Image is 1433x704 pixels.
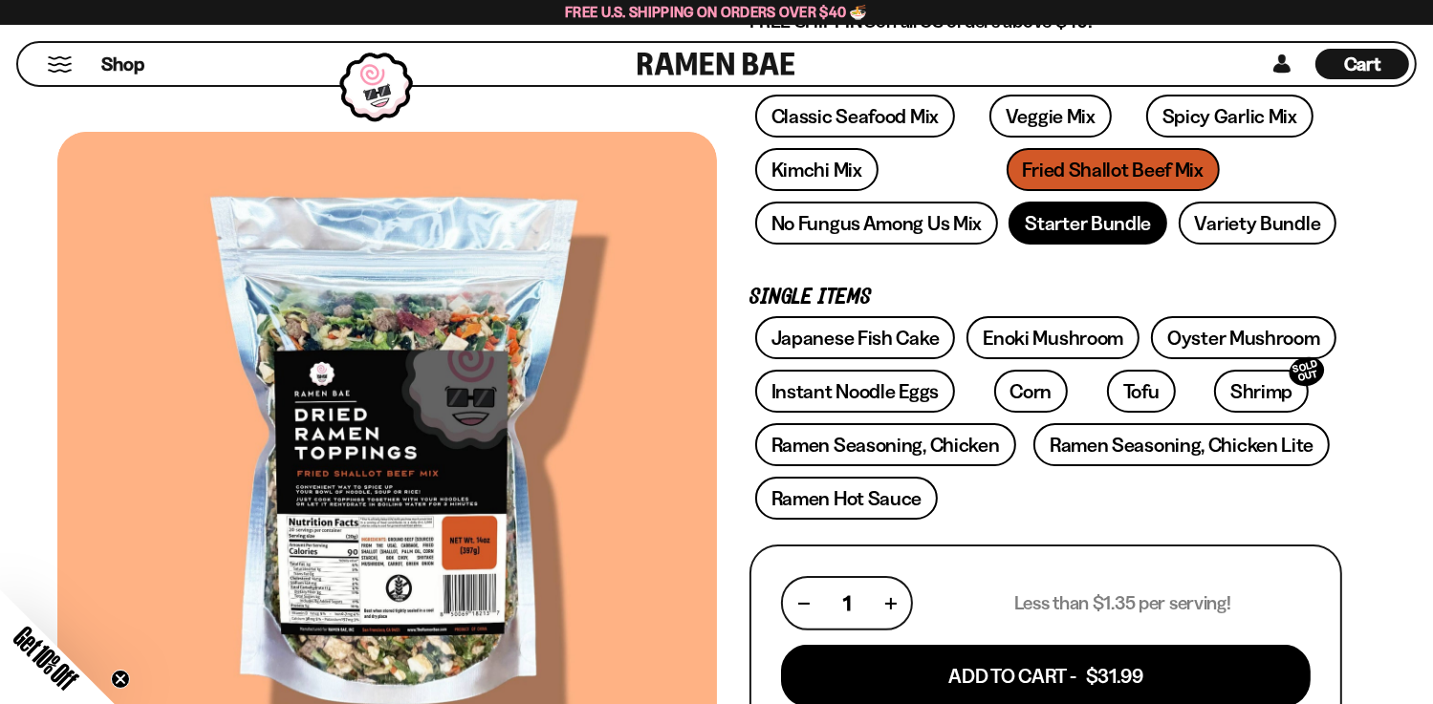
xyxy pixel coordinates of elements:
p: Less than $1.35 per serving! [1014,591,1231,615]
a: Enoki Mushroom [966,316,1140,359]
span: 1 [843,591,851,615]
button: Close teaser [111,670,130,689]
a: Instant Noodle Eggs [755,370,955,413]
span: Shop [101,52,144,77]
a: ShrimpSOLD OUT [1214,370,1309,413]
a: Veggie Mix [989,95,1112,138]
a: Kimchi Mix [755,148,879,191]
div: Cart [1315,43,1409,85]
a: Corn [994,370,1069,413]
a: Ramen Hot Sauce [755,477,939,520]
span: Cart [1344,53,1381,75]
a: Spicy Garlic Mix [1146,95,1314,138]
a: Tofu [1107,370,1176,413]
a: Japanese Fish Cake [755,316,956,359]
a: Classic Seafood Mix [755,95,955,138]
a: No Fungus Among Us Mix [755,202,998,245]
span: Get 10% Off [9,621,83,695]
a: Variety Bundle [1179,202,1337,245]
span: Free U.S. Shipping on Orders over $40 🍜 [565,3,868,21]
a: Ramen Seasoning, Chicken [755,423,1016,466]
div: SOLD OUT [1286,353,1328,391]
a: Starter Bundle [1009,202,1167,245]
a: Oyster Mushroom [1151,316,1336,359]
p: Single Items [749,288,1342,307]
button: Mobile Menu Trigger [47,56,73,73]
a: Shop [101,49,144,79]
a: Ramen Seasoning, Chicken Lite [1033,423,1330,466]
